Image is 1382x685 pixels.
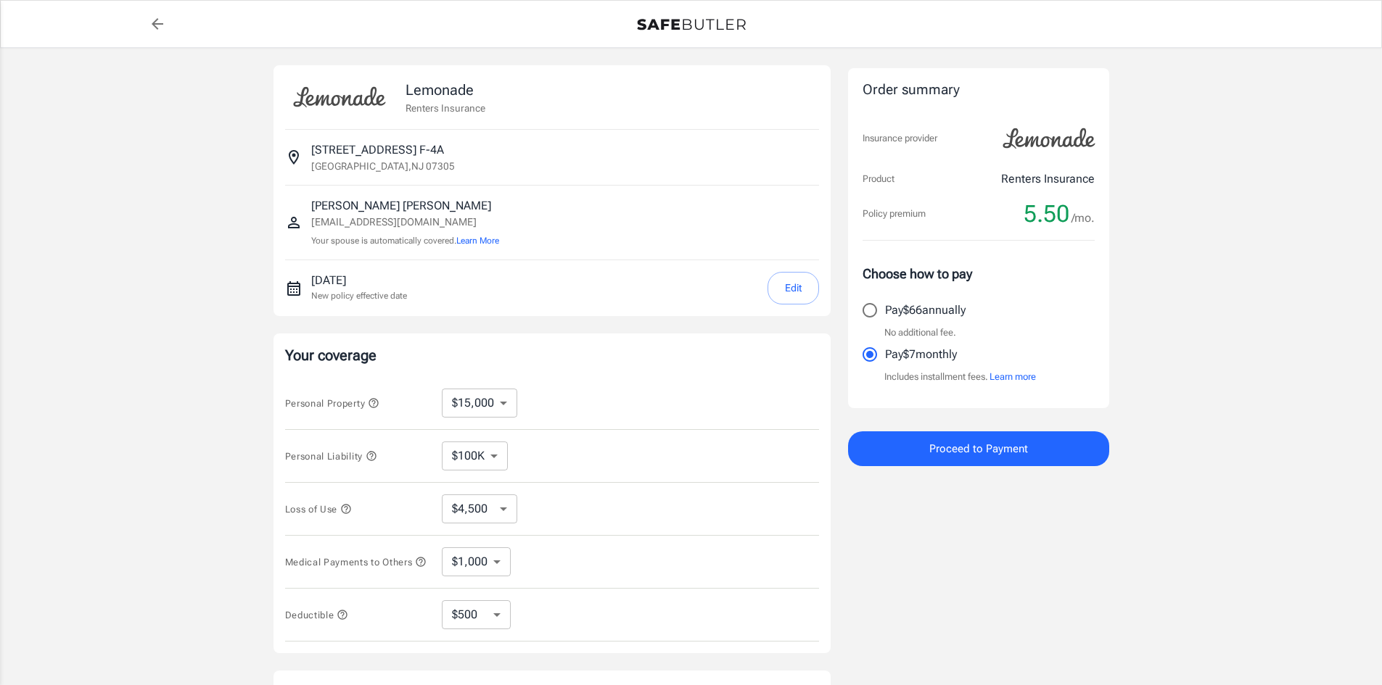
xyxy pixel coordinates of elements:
p: Lemonade [406,79,485,101]
p: New policy effective date [311,289,407,302]
p: No additional fee. [884,325,956,340]
button: Deductible [285,606,349,623]
p: Pay $7 monthly [885,346,957,363]
div: Order summary [863,80,1095,101]
img: Lemonade [285,77,394,117]
p: Renters Insurance [406,101,485,115]
svg: Insured person [285,214,303,231]
span: Personal Property [285,398,379,409]
svg: Insured address [285,149,303,166]
p: Your spouse is automatically covered. [311,234,499,248]
p: Renters Insurance [1001,170,1095,188]
p: Pay $66 annually [885,302,966,319]
p: Choose how to pay [863,264,1095,283]
img: Back to quotes [637,19,746,30]
p: Product [863,172,894,186]
button: Loss of Use [285,500,352,518]
p: [DATE] [311,272,407,289]
a: back to quotes [143,9,172,38]
p: [GEOGRAPHIC_DATA] , NJ 07305 [311,159,455,173]
button: Medical Payments to Others [285,553,427,570]
svg: New policy start date [285,280,303,297]
span: Medical Payments to Others [285,557,427,568]
span: 5.50 [1024,199,1069,228]
p: [STREET_ADDRESS] F-4A [311,141,444,159]
button: Learn more [990,370,1036,384]
span: Deductible [285,610,349,620]
button: Proceed to Payment [848,431,1109,466]
button: Edit [768,272,819,304]
p: Insurance provider [863,131,937,146]
button: Personal Liability [285,447,377,465]
p: Policy premium [863,207,926,221]
p: [EMAIL_ADDRESS][DOMAIN_NAME] [311,215,499,230]
p: Your coverage [285,345,819,365]
span: /mo. [1072,208,1095,228]
span: Personal Liability [285,451,377,462]
button: Personal Property [285,394,379,412]
span: Loss of Use [285,504,352,515]
img: Lemonade [995,118,1103,159]
p: [PERSON_NAME] [PERSON_NAME] [311,197,499,215]
span: Proceed to Payment [929,439,1028,458]
button: Learn More [456,234,499,247]
p: Includes installment fees. [884,370,1036,384]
